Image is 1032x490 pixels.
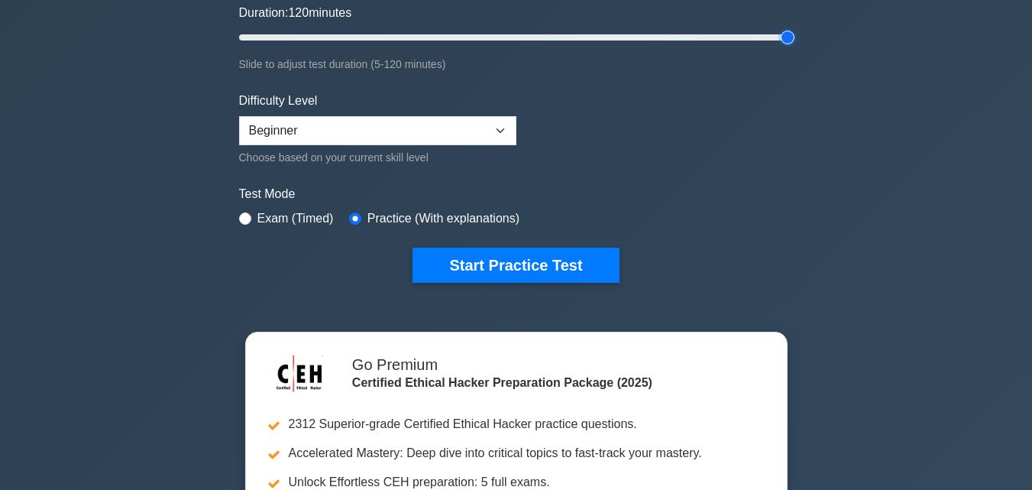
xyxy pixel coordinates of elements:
[412,248,619,283] button: Start Practice Test
[239,148,516,167] div: Choose based on your current skill level
[239,4,352,22] label: Duration: minutes
[288,6,309,19] span: 120
[239,92,318,110] label: Difficulty Level
[257,209,334,228] label: Exam (Timed)
[367,209,519,228] label: Practice (With explanations)
[239,185,794,203] label: Test Mode
[239,55,794,73] div: Slide to adjust test duration (5-120 minutes)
